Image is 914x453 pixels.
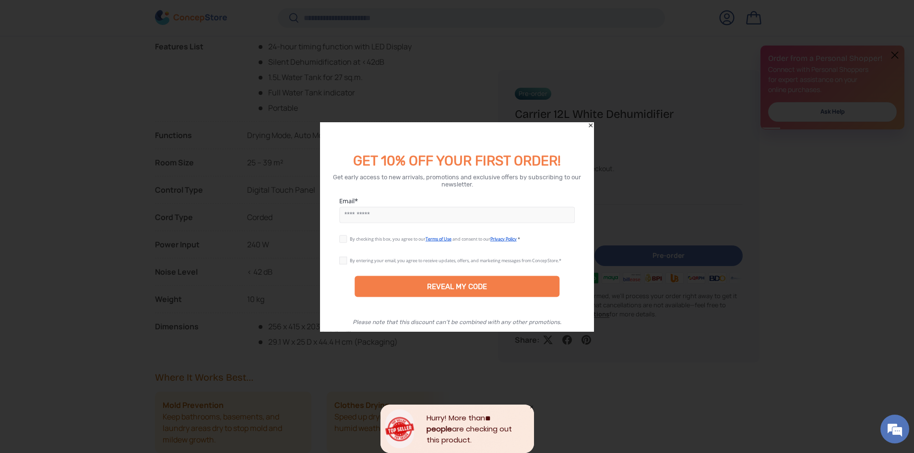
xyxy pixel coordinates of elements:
[141,295,174,308] em: Submit
[5,262,183,295] textarea: Type your message and click 'Submit'
[452,235,490,242] span: and consent to our
[20,121,167,218] span: We are offline. Please leave us a message.
[587,122,594,128] div: Close
[332,173,583,187] div: Get early access to new arrivals, promotions and exclusive offers by subscribing to our newsletter.
[490,235,517,242] a: Privacy Policy
[426,235,451,242] a: Terms of Use
[350,235,426,242] span: By checking this box, you agree to our
[427,282,487,290] div: REVEAL MY CODE
[350,257,561,263] div: By entering your email, you agree to receive updates, offers, and marketing messages from ConcepS...
[50,54,161,66] div: Leave a message
[353,318,561,325] div: Please note that this discount can’t be combined with any other promotions.
[353,152,561,168] span: GET 10% OFF YOUR FIRST ORDER!
[529,405,534,409] div: Close
[355,276,560,297] div: REVEAL MY CODE
[339,196,575,205] label: Email
[157,5,180,28] div: Minimize live chat window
